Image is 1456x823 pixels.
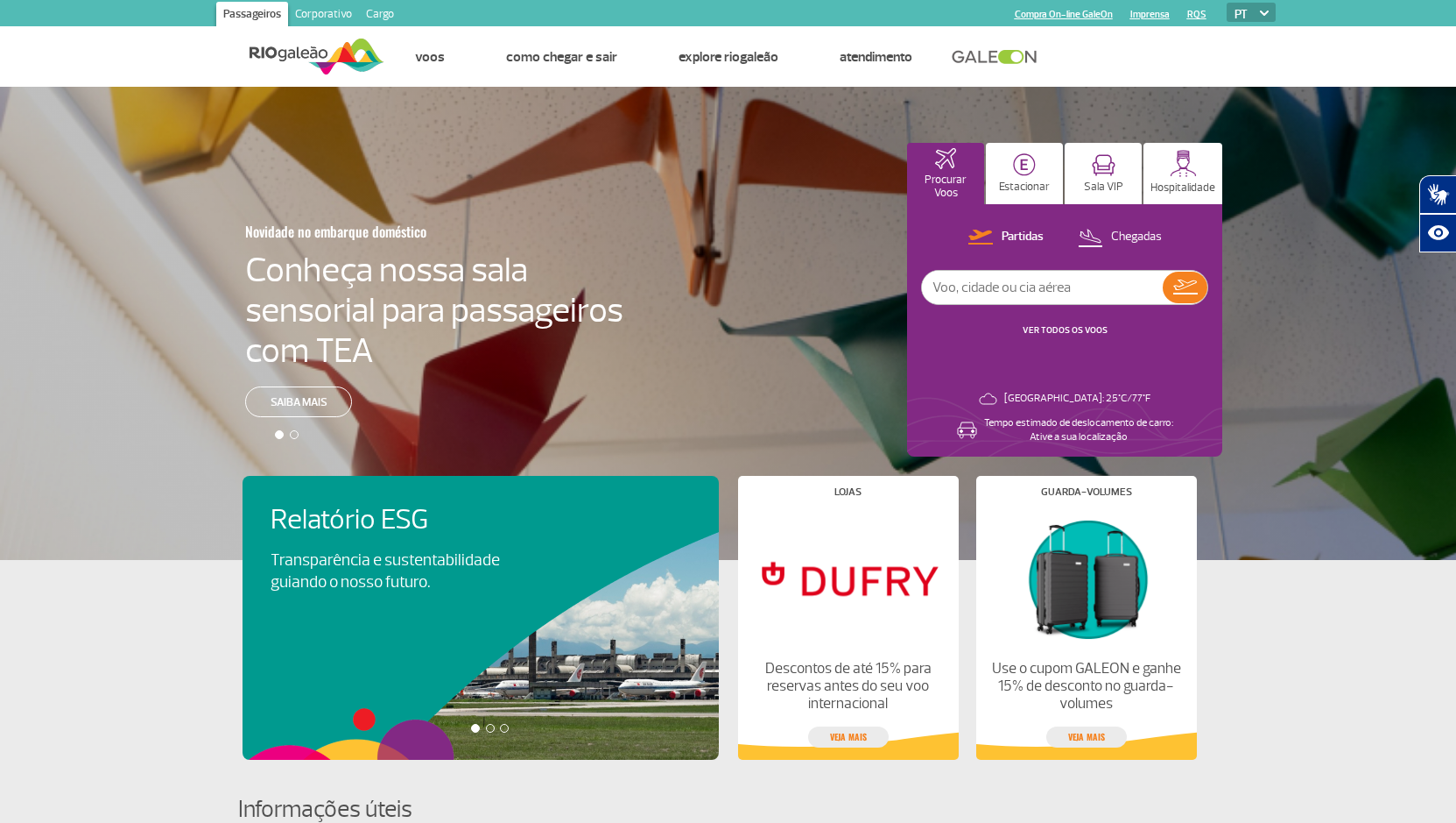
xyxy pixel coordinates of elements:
p: Partidas [1002,229,1044,245]
a: Corporativo [288,2,359,30]
button: Procurar Voos [907,143,984,204]
a: veja mais [1046,727,1127,748]
button: Partidas [963,226,1049,249]
p: Tempo estimado de deslocamento de carro: Ative a sua localização [984,416,1173,444]
a: Explore RIOgaleão [679,48,778,66]
img: Lojas [752,511,943,646]
p: Use o cupom GALEON e ganhe 15% de desconto no guarda-volumes [990,660,1181,713]
a: Atendimento [840,48,912,66]
p: Descontos de até 15% para reservas antes do seu voo internacional [752,660,943,713]
h3: Novidade no embarque doméstico [245,213,538,250]
a: Voos [415,48,445,66]
a: VER TODOS OS VOOS [1023,324,1108,336]
a: Cargo [359,2,401,30]
div: Plugin de acessibilidade da Hand Talk. [1419,175,1456,252]
p: Chegadas [1111,229,1162,245]
img: carParkingHome.svg [1013,153,1036,176]
a: veja mais [808,727,889,748]
button: Estacionar [986,143,1063,204]
input: Voo, cidade ou cia aérea [922,271,1163,304]
a: Saiba mais [245,387,352,417]
button: Hospitalidade [1143,143,1222,204]
button: Abrir tradutor de língua de sinais. [1419,175,1456,214]
a: Compra On-line GaleOn [1015,9,1113,20]
a: Como chegar e sair [506,48,617,66]
button: VER TODOS OS VOOS [1017,323,1113,337]
a: Passageiros [216,2,288,30]
p: Sala VIP [1084,181,1123,194]
button: Chegadas [1073,226,1167,249]
p: Procurar Voos [916,174,975,200]
h4: Conheça nossa sala sensorial para passageiros com TEA [245,250,623,371]
button: Sala VIP [1065,143,1142,204]
p: Hospitalidade [1150,181,1215,195]
button: Abrir recursos assistivos. [1419,214,1456,252]
h4: Guarda-volumes [1041,487,1132,497]
img: vipRoom.svg [1092,154,1115,176]
h4: Lojas [834,487,862,497]
img: Guarda-volumes [990,511,1181,646]
p: Transparência e sustentabilidade guiando o nosso futuro. [271,550,519,593]
a: Relatório ESGTransparência e sustentabilidade guiando o nosso futuro. [271,504,691,593]
a: Imprensa [1130,9,1170,20]
img: airplaneHomeActive.svg [935,148,956,169]
p: [GEOGRAPHIC_DATA]: 25°C/77°F [1004,392,1150,406]
h4: Relatório ESG [271,504,549,536]
img: hospitality.svg [1170,150,1197,177]
a: RQS [1187,9,1206,20]
p: Estacionar [999,181,1050,194]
